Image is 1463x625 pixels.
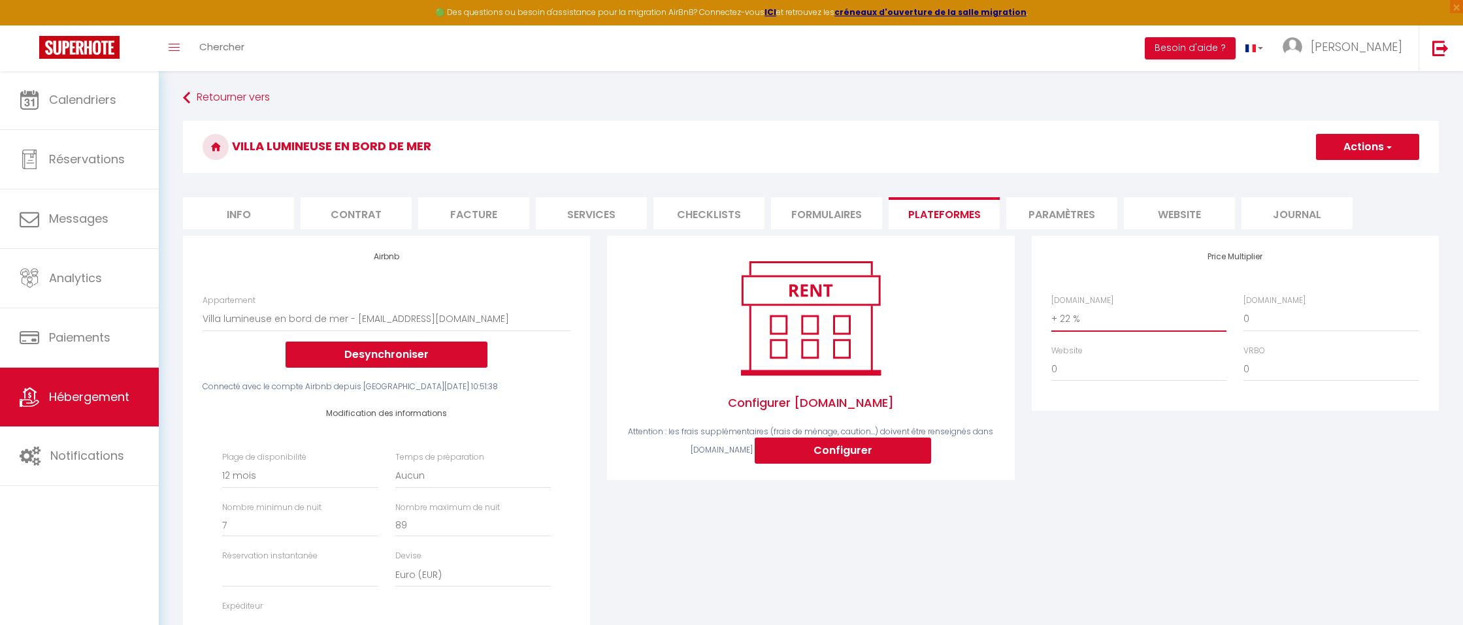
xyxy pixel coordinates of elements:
[755,438,931,464] button: Configurer
[49,91,116,108] span: Calendriers
[1051,252,1419,261] h4: Price Multiplier
[1051,295,1113,307] label: [DOMAIN_NAME]
[1006,197,1117,229] li: Paramètres
[1243,345,1265,357] label: VRBO
[203,252,570,261] h4: Airbnb
[50,447,124,464] span: Notifications
[727,255,894,381] img: rent.png
[222,502,321,514] label: Nombre minimun de nuit
[49,389,129,405] span: Hébergement
[627,381,995,425] span: Configurer [DOMAIN_NAME]
[189,25,254,71] a: Chercher
[286,342,487,368] button: Desynchroniser
[1283,37,1302,57] img: ...
[203,295,255,307] label: Appartement
[536,197,647,229] li: Services
[1432,40,1449,56] img: logout
[183,86,1439,110] a: Retourner vers
[183,121,1439,173] h3: Villa lumineuse en bord de mer
[764,7,776,18] a: ICI
[1124,197,1235,229] li: website
[1241,197,1353,229] li: Journal
[222,451,306,464] label: Plage de disponibilité
[49,210,108,227] span: Messages
[222,409,551,418] h4: Modification des informations
[1316,134,1419,160] button: Actions
[49,151,125,167] span: Réservations
[628,426,993,456] span: Attention : les frais supplémentaires (frais de ménage, caution...) doivent être renseignés dans ...
[418,197,529,229] li: Facture
[889,197,1000,229] li: Plateformes
[771,197,882,229] li: Formulaires
[199,40,244,54] span: Chercher
[203,381,570,393] div: Connecté avec le compte Airbnb depuis [GEOGRAPHIC_DATA][DATE] 10:51:38
[1273,25,1419,71] a: ... [PERSON_NAME]
[49,329,110,345] span: Paiements
[834,7,1027,18] a: créneaux d'ouverture de la salle migration
[39,36,120,59] img: Super Booking
[49,270,102,286] span: Analytics
[653,197,764,229] li: Checklists
[395,451,484,464] label: Temps de préparation
[10,5,50,44] button: Ouvrir le widget de chat LiveChat
[1311,39,1402,55] span: [PERSON_NAME]
[301,197,412,229] li: Contrat
[222,600,263,613] label: Expéditeur
[395,550,421,562] label: Devise
[395,502,500,514] label: Nombre maximum de nuit
[1145,37,1236,59] button: Besoin d'aide ?
[222,550,318,562] label: Réservation instantanée
[1051,345,1083,357] label: Website
[183,197,294,229] li: Info
[1243,295,1306,307] label: [DOMAIN_NAME]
